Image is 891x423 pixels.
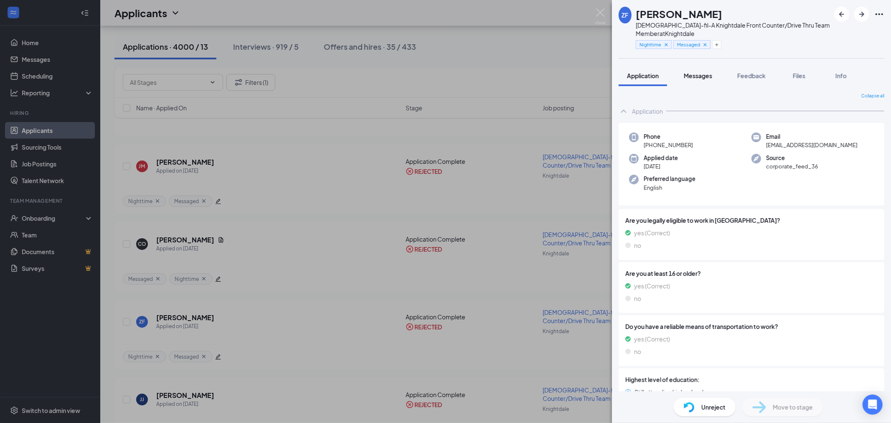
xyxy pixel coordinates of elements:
button: ArrowRight [854,7,869,22]
div: Open Intercom Messenger [863,395,883,415]
button: ArrowLeftNew [834,7,849,22]
span: [DATE] [644,162,678,171]
svg: ArrowLeftNew [837,9,847,19]
span: corporate_feed_36 [766,162,818,171]
span: Phone [644,133,693,141]
span: Still attending high school [635,387,703,397]
span: Feedback [737,72,766,79]
svg: ArrowRight [857,9,867,19]
svg: Plus [714,42,719,47]
span: yes (Correct) [634,281,670,290]
svg: Cross [663,42,669,48]
span: Nighttime [640,41,661,48]
span: Are you legally eligible to work in [GEOGRAPHIC_DATA]? [625,216,878,225]
span: Messaged [677,41,700,48]
span: Application [627,72,659,79]
svg: Ellipses [874,9,884,19]
span: Files [793,72,805,79]
svg: ChevronUp [619,106,629,116]
div: [DEMOGRAPHIC_DATA]-fil-A Knightdale Front Counter/Drive Thru Team Member at Knightdale [636,21,830,38]
span: Info [835,72,847,79]
span: Preferred language [644,175,696,183]
h1: [PERSON_NAME] [636,7,722,21]
span: Source [766,154,818,162]
span: [PHONE_NUMBER] [644,141,693,149]
span: Move to stage [773,403,813,412]
span: Unreject [701,403,726,412]
span: Are you at least 16 or older? [625,269,878,278]
button: Plus [712,40,721,49]
span: English [644,183,696,192]
div: Application [632,107,663,115]
div: ZF [622,11,628,19]
span: Applied date [644,154,678,162]
span: no [634,347,641,356]
span: no [634,294,641,303]
span: yes (Correct) [634,228,670,237]
svg: Cross [702,42,708,48]
span: Do you have a reliable means of transportation to work? [625,322,878,331]
span: no [634,241,641,250]
span: yes (Correct) [634,334,670,344]
span: [EMAIL_ADDRESS][DOMAIN_NAME] [766,141,858,149]
span: Collapse all [861,93,884,99]
span: Highest level of education: [625,375,700,384]
span: Email [766,133,858,141]
span: Messages [684,72,712,79]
